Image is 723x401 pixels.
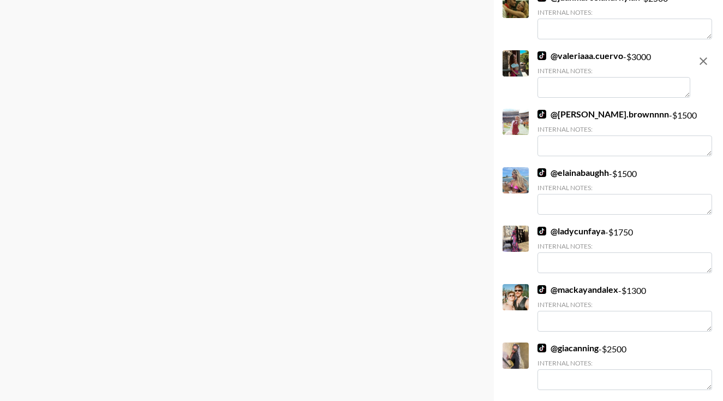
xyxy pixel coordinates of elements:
[537,344,546,352] img: TikTok
[537,227,546,235] img: TikTok
[537,125,712,133] div: Internal Notes:
[692,50,714,72] button: remove
[537,50,623,61] a: @valeriaaa.cuervo
[537,284,712,332] div: - $ 1300
[537,110,546,119] img: TikTok
[537,167,712,215] div: - $ 1500
[537,285,546,294] img: TikTok
[537,359,712,367] div: Internal Notes:
[537,8,712,16] div: Internal Notes:
[537,51,546,60] img: TikTok
[537,284,618,295] a: @mackayandalex
[537,109,712,156] div: - $ 1500
[537,242,712,250] div: Internal Notes:
[537,168,546,177] img: TikTok
[537,67,690,75] div: Internal Notes:
[537,343,712,390] div: - $ 2500
[537,226,712,273] div: - $ 1750
[537,184,712,192] div: Internal Notes:
[537,50,690,98] div: - $ 3000
[537,167,609,178] a: @elainabaughh
[537,300,712,309] div: Internal Notes:
[537,226,605,237] a: @ladycunfaya
[537,343,599,353] a: @giacanning
[537,109,669,120] a: @[PERSON_NAME].brownnnn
